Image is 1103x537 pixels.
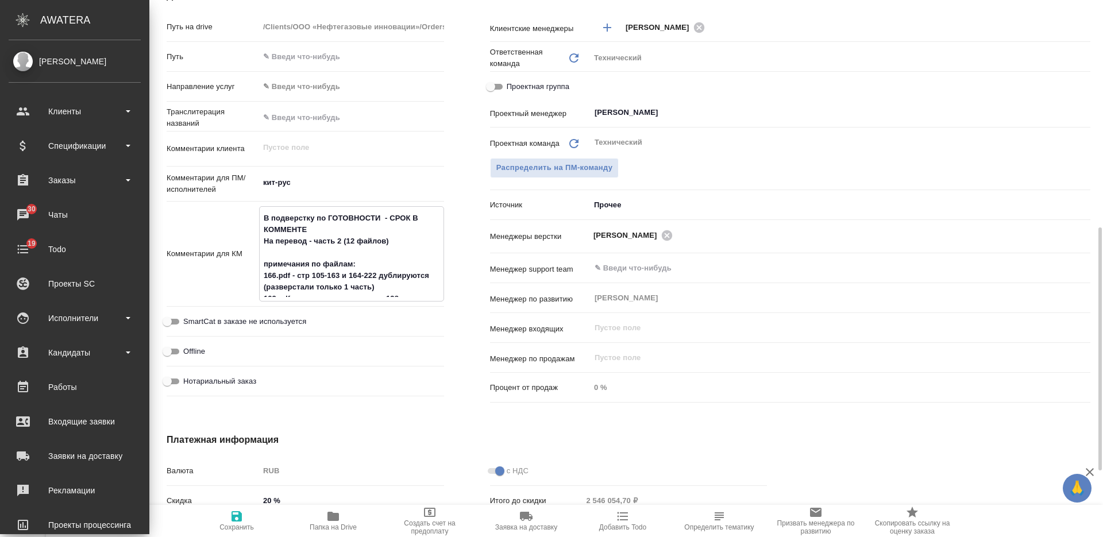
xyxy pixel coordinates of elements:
p: Валюта [167,465,259,477]
p: Путь [167,51,259,63]
input: Пустое поле [593,321,1063,335]
div: Клиенты [9,103,141,120]
input: ✎ Введи что-нибудь [259,48,444,65]
button: Добавить Todo [574,505,671,537]
button: Open [1084,26,1086,29]
span: Определить тематику [684,523,754,531]
div: Заявки на доставку [9,447,141,465]
span: Скопировать ссылку на оценку заказа [871,519,954,535]
a: 19Todo [3,235,146,264]
span: Призвать менеджера по развитию [774,519,857,535]
div: Проекты SC [9,275,141,292]
p: Ответственная команда [490,47,567,69]
h4: Платежная информация [167,433,767,447]
span: 🙏 [1067,476,1087,500]
input: Пустое поле [259,18,444,35]
button: Распределить на ПМ-команду [490,158,619,178]
span: Заявка на доставку [495,523,557,531]
p: Скидка [167,495,259,507]
p: Комментарии клиента [167,143,259,154]
p: Комментарии для КМ [167,248,259,260]
p: Путь на drive [167,21,259,33]
span: Распределить на ПМ-команду [496,161,613,175]
div: Прочее [590,195,1090,215]
button: 🙏 [1063,474,1092,503]
div: [PERSON_NAME] [626,20,708,34]
a: Проекты SC [3,269,146,298]
span: Сохранить [219,523,254,531]
span: В заказе уже есть ответственный ПМ или ПМ группа [490,158,619,178]
div: [PERSON_NAME] [9,55,141,68]
span: Создать счет на предоплату [388,519,471,535]
button: Добавить менеджера [593,14,621,41]
input: Пустое поле [590,379,1090,396]
input: ✎ Введи что-нибудь [593,261,1048,275]
span: Нотариальный заказ [183,376,256,387]
div: Проекты процессинга [9,516,141,534]
a: Заявки на доставку [3,442,146,470]
input: ✎ Введи что-нибудь [259,109,444,126]
div: Кандидаты [9,344,141,361]
a: Работы [3,373,146,401]
textarea: В подверстку по ГОТОВНОСТИ - СРОК В КОММЕНТЕ На перевод - часть 2 (12 файлов) примечания по файла... [260,208,443,297]
span: 19 [21,238,43,249]
span: Добавить Todo [599,523,646,531]
p: Проектный менеджер [490,108,590,119]
input: ✎ Введи что-нибудь [259,492,444,509]
input: Пустое поле [593,351,1063,365]
span: Папка на Drive [310,523,357,531]
div: Спецификации [9,137,141,154]
span: Offline [183,346,205,357]
div: Входящие заявки [9,413,141,430]
div: Работы [9,378,141,396]
div: Todo [9,241,141,258]
button: Создать счет на предоплату [381,505,478,537]
span: [PERSON_NAME] [626,22,696,33]
p: Комментарии для ПМ/исполнителей [167,172,259,195]
p: Транслитерация названий [167,106,259,129]
div: Чаты [9,206,141,223]
p: Менеджеры верстки [490,231,590,242]
span: Проектная группа [507,81,569,92]
p: Менеджер по развитию [490,293,590,305]
div: Заказы [9,172,141,189]
button: Open [1084,111,1086,114]
p: Итого до скидки [490,495,583,507]
p: Направление услуг [167,81,259,92]
div: ✎ Введи что-нибудь [259,77,444,96]
button: Сохранить [188,505,285,537]
span: 30 [21,203,43,215]
button: Призвать менеджера по развитию [768,505,864,537]
div: RUB [259,461,444,481]
span: [PERSON_NAME] [593,230,664,241]
div: [PERSON_NAME] [593,228,676,242]
p: Клиентские менеджеры [490,23,590,34]
input: Пустое поле [583,492,768,509]
a: Рекламации [3,476,146,505]
div: Технический [590,48,1090,68]
button: Open [1084,234,1086,237]
button: Open [1084,267,1086,269]
a: 30Чаты [3,200,146,229]
p: Менеджер support team [490,264,590,275]
textarea: кит-рус [259,173,444,192]
button: Определить тематику [671,505,768,537]
div: ✎ Введи что-нибудь [263,81,430,92]
p: Процент от продаж [490,382,590,393]
p: Источник [490,199,590,211]
button: Скопировать ссылку на оценку заказа [864,505,961,537]
div: AWATERA [40,9,149,32]
span: SmartCat в заказе не используется [183,316,306,327]
p: Проектная команда [490,138,560,149]
button: Папка на Drive [285,505,381,537]
p: Менеджер по продажам [490,353,590,365]
button: Заявка на доставку [478,505,574,537]
p: Менеджер входящих [490,323,590,335]
div: Исполнители [9,310,141,327]
a: Входящие заявки [3,407,146,436]
span: с НДС [507,465,529,477]
div: Рекламации [9,482,141,499]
